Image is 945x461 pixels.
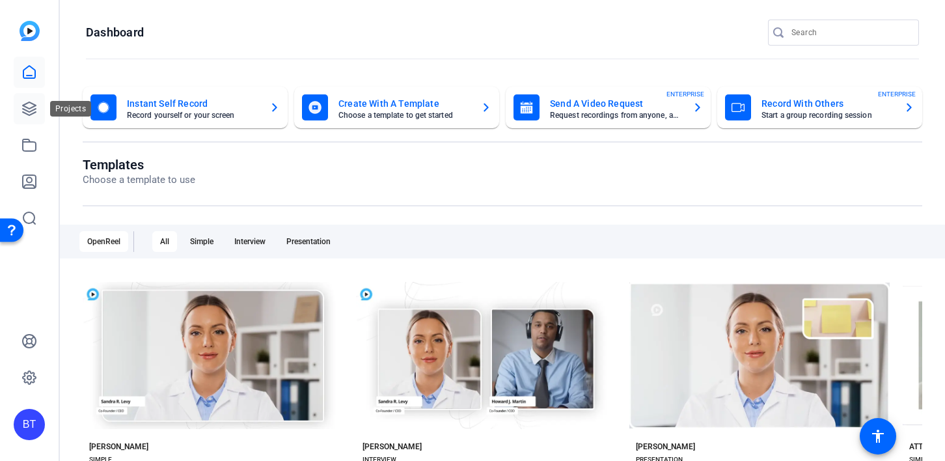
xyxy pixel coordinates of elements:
h1: Templates [83,157,195,173]
mat-card-title: Send A Video Request [550,96,682,111]
div: Interview [226,231,273,252]
img: blue-gradient.svg [20,21,40,41]
mat-card-title: Record With Others [761,96,894,111]
div: All [152,231,177,252]
div: BT [14,409,45,440]
mat-card-subtitle: Request recordings from anyone, anywhere [550,111,682,119]
div: OpenReel [79,231,128,252]
div: [PERSON_NAME] [636,441,695,452]
button: Instant Self RecordRecord yourself or your screen [83,87,288,128]
mat-card-subtitle: Record yourself or your screen [127,111,259,119]
mat-card-subtitle: Start a group recording session [761,111,894,119]
mat-icon: accessibility [870,428,886,444]
button: Create With A TemplateChoose a template to get started [294,87,499,128]
h1: Dashboard [86,25,144,40]
div: ATTICUS [909,441,940,452]
button: Send A Video RequestRequest recordings from anyone, anywhereENTERPRISE [506,87,711,128]
mat-card-title: Create With A Template [338,96,471,111]
div: Presentation [279,231,338,252]
div: Projects [50,101,91,117]
div: [PERSON_NAME] [89,441,148,452]
mat-card-title: Instant Self Record [127,96,259,111]
div: Simple [182,231,221,252]
button: Record With OthersStart a group recording sessionENTERPRISE [717,87,922,128]
div: [PERSON_NAME] [363,441,422,452]
span: ENTERPRISE [878,89,916,99]
input: Search [791,25,909,40]
span: ENTERPRISE [666,89,704,99]
mat-card-subtitle: Choose a template to get started [338,111,471,119]
p: Choose a template to use [83,173,195,188]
